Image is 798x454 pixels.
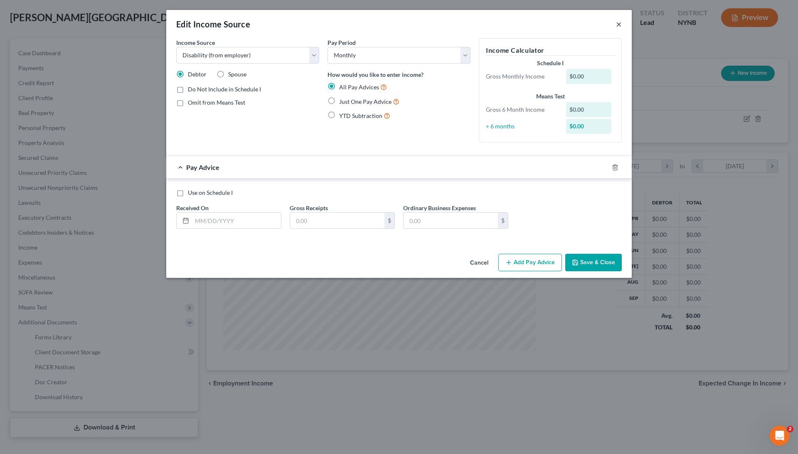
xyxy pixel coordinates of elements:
label: Gross Receipts [290,204,328,212]
button: Save & Close [565,254,622,271]
div: Schedule I [486,59,615,67]
span: All Pay Advices [339,83,379,91]
div: Means Test [486,92,615,101]
span: Use on Schedule I [188,189,233,196]
input: 0.00 [290,213,384,228]
span: Received On [176,204,209,211]
span: Spouse [228,71,246,78]
h5: Income Calculator [486,45,615,56]
span: YTD Subtraction [339,112,382,119]
div: ÷ 6 months [482,122,562,130]
span: Omit from Means Test [188,99,245,106]
div: $ [498,213,508,228]
button: × [616,19,622,29]
span: Just One Pay Advice [339,98,392,105]
label: How would you like to enter income? [328,70,424,79]
span: Debtor [188,71,207,78]
div: Gross 6 Month Income [482,106,562,114]
span: Do Not Include in Schedule I [188,86,261,93]
span: Income Source [176,39,215,46]
div: Edit Income Source [176,18,250,30]
div: $0.00 [566,119,612,134]
span: 2 [787,426,793,432]
input: 0.00 [404,213,498,228]
label: Pay Period [328,38,356,47]
input: MM/DD/YYYY [192,213,281,228]
iframe: Intercom live chat [770,426,790,446]
div: $0.00 [566,69,612,84]
button: Add Pay Advice [498,254,562,271]
label: Ordinary Business Expenses [403,204,476,212]
div: Gross Monthly Income [482,72,562,81]
div: $ [384,213,394,228]
button: Cancel [463,255,495,271]
span: Pay Advice [186,163,219,171]
div: $0.00 [566,102,612,117]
